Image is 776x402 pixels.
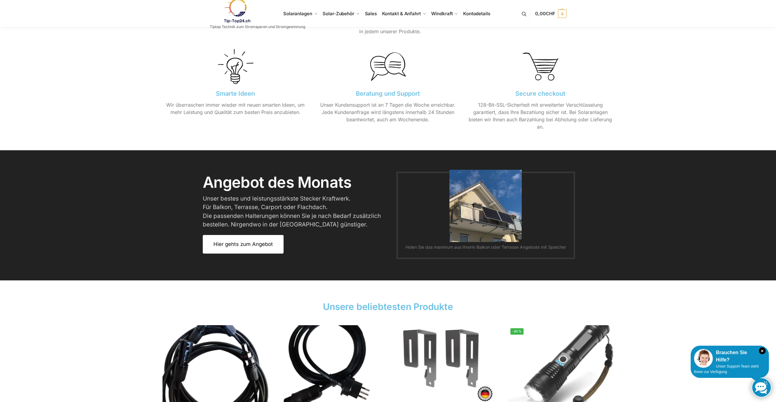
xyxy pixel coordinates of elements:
img: Balkon-Terrassen-Kraftwerke 16 [523,49,558,84]
figcaption: Holen Sie das maximum aus Ihrerm Balkon oder Terrasse Angebote mit Speicher [401,244,570,250]
img: Customer service [694,349,713,368]
h2: Angebot des Monats [203,175,388,190]
span: Kontakt & Anfahrt [382,11,421,16]
p: Wir überraschen immer wieder mit neuen smarten Ideen, um mehr Leistung und Qualität zum besten Pr... [164,101,307,116]
div: Brauchen Sie Hilfe? [694,349,766,364]
a: Hier gehts zum Angebot [203,235,284,254]
p: Tiptop Technik zum Stromsparen und Stromgewinnung [210,25,305,29]
span: Solaranlagen [283,11,312,16]
img: Balkon-Terrassen-Kraftwerke 14 [218,49,253,84]
h3: Secure checkout [469,91,612,97]
a: 0,00CHF 0 [535,5,566,23]
p: Nichts ist so wertvoll wie Erfahrung. Vor 20 Jahren haben wir bereits mit Photovoltaik Anlagen be... [241,20,540,35]
span: Unser Support-Team steht Ihnen zur Verfügung [694,364,759,374]
span: 0,00 [535,11,555,16]
img: Balkon-Terrassen-Kraftwerke 15 [370,49,406,84]
span: Kontodetails [463,11,490,16]
span: Solar-Zubehör [323,11,354,16]
h3: Unser bestes und leistungsstärkste Stecker Kraftwerk. Für Balkon, Terrasse, Carport oder Flachdac... [203,194,381,229]
h3: Smarte Ideen [164,91,307,97]
p: 128-Bit-SSL-Sicherheit mit erweiterter Verschlüsselung garantiert, dass Ihre Bezahlung sicher ist... [469,101,612,130]
h2: Unsere beliebtesten Produkte [163,300,614,313]
p: Unser Kundensupport ist an 7 Tagen die Woche erreichbar. Jede Kundenanfrage wird längstens innerh... [316,101,460,123]
img: Balkon-Terrassen-Kraftwerke 17 [449,170,522,242]
span: CHF [546,11,555,16]
span: 0 [558,9,567,18]
i: Schließen [759,347,766,354]
span: Windkraft [431,11,452,16]
span: Sales [365,11,377,16]
span: Hier gehts zum Angebot [213,242,273,247]
h3: Beratung und Support [316,91,460,97]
